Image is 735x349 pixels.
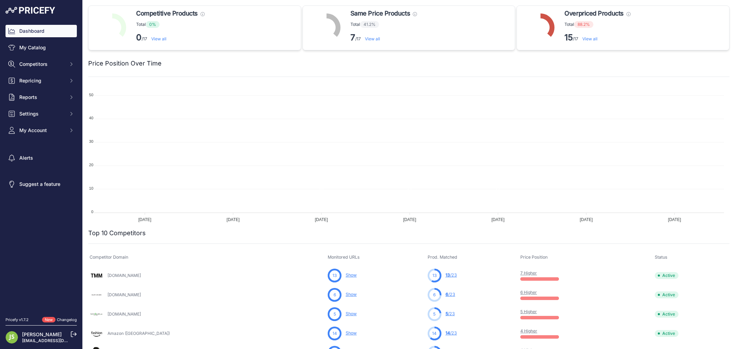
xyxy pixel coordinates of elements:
a: View all [365,36,380,41]
span: Same Price Products [350,9,410,18]
div: Pricefy v1.7.2 [6,317,29,323]
button: Repricing [6,74,77,87]
a: My Catalog [6,41,77,54]
strong: 0 [136,32,142,42]
span: 6 [433,292,436,298]
a: Alerts [6,152,77,164]
a: [EMAIL_ADDRESS][DOMAIN_NAME] [22,338,94,343]
a: [DOMAIN_NAME] [108,311,141,317]
span: Active [655,311,678,318]
span: Competitor Domain [90,255,128,260]
h2: Top 10 Competitors [88,228,146,238]
a: Amazon ([GEOGRAPHIC_DATA]) [108,331,170,336]
tspan: 30 [89,139,93,143]
strong: 7 [350,32,355,42]
a: 4 Higher [520,328,537,333]
button: Reports [6,91,77,103]
span: 13 [432,272,437,279]
p: /17 [564,32,630,43]
tspan: [DATE] [403,217,416,222]
a: [PERSON_NAME] [22,331,62,337]
nav: Sidebar [6,25,77,309]
span: 14 [333,330,337,337]
a: View all [582,36,598,41]
a: Show [346,311,357,316]
p: Total [136,21,205,28]
tspan: [DATE] [138,217,151,222]
span: Competitors [19,61,64,68]
span: 14 [446,330,450,336]
a: Changelog [57,317,77,322]
a: Show [346,292,357,297]
tspan: [DATE] [315,217,328,222]
tspan: [DATE] [668,217,681,222]
a: 5 Higher [520,309,537,314]
span: My Account [19,127,64,134]
a: 5/23 [446,311,455,316]
a: 14/23 [446,330,457,336]
p: Total [564,21,630,28]
tspan: 40 [89,116,93,120]
span: 0% [146,21,160,28]
a: 6 Higher [520,290,537,295]
tspan: [DATE] [491,217,504,222]
a: Suggest a feature [6,178,77,190]
a: 7 Higher [520,270,537,276]
strong: 15 [564,32,573,42]
a: 13/23 [446,272,457,278]
span: 14 [432,330,437,337]
a: Show [346,272,357,278]
tspan: 50 [89,93,93,97]
span: Active [655,330,678,337]
tspan: 0 [91,210,93,214]
tspan: [DATE] [580,217,593,222]
span: Price Position [520,255,548,260]
span: 6 [334,292,336,298]
span: Prod. Matched [428,255,457,260]
a: View all [151,36,166,41]
button: My Account [6,124,77,137]
span: Active [655,272,678,279]
span: Monitored URLs [328,255,360,260]
p: /17 [350,32,417,43]
span: 13 [333,272,337,279]
img: Pricefy Logo [6,7,55,14]
span: Repricing [19,77,64,84]
a: [DOMAIN_NAME] [108,273,141,278]
span: 88.2% [574,21,593,28]
span: 13 [446,272,450,278]
button: Settings [6,108,77,120]
span: Competitive Products [136,9,198,18]
span: 41.2% [360,21,379,28]
a: 6/23 [446,292,455,297]
a: Show [346,330,357,336]
span: New [42,317,55,323]
p: /17 [136,32,205,43]
span: Reports [19,94,64,101]
span: Active [655,291,678,298]
span: Overpriced Products [564,9,623,18]
tspan: [DATE] [227,217,240,222]
span: 5 [334,311,336,317]
p: Total [350,21,417,28]
span: 5 [446,311,448,316]
tspan: 20 [89,163,93,167]
span: 6 [446,292,448,297]
tspan: 10 [89,186,93,190]
button: Competitors [6,58,77,70]
a: Dashboard [6,25,77,37]
span: Status [655,255,667,260]
span: Settings [19,110,64,117]
span: 5 [433,311,436,317]
h2: Price Position Over Time [88,59,162,68]
a: [DOMAIN_NAME] [108,292,141,297]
